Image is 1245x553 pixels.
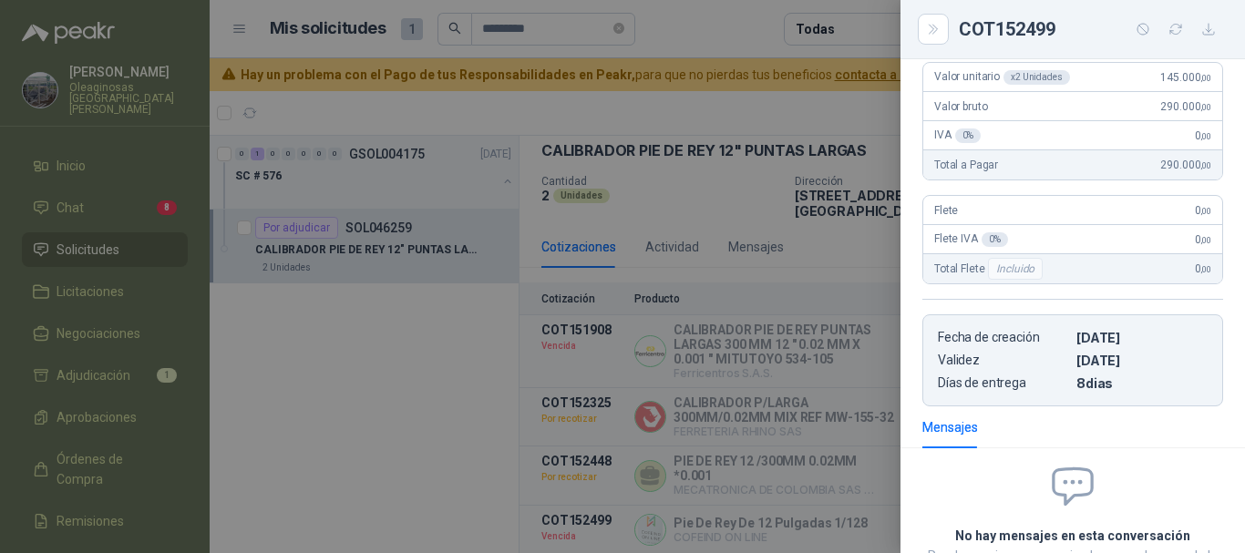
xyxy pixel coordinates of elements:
[934,232,1008,247] span: Flete IVA
[1200,264,1211,274] span: ,00
[955,128,982,143] div: 0 %
[938,353,1069,368] p: Validez
[934,128,981,143] span: IVA
[988,258,1043,280] div: Incluido
[934,204,958,217] span: Flete
[1200,102,1211,112] span: ,00
[1003,70,1070,85] div: x 2 Unidades
[1195,204,1211,217] span: 0
[938,375,1069,391] p: Días de entrega
[934,159,998,171] span: Total a Pagar
[1076,330,1208,345] p: [DATE]
[1200,235,1211,245] span: ,00
[922,417,978,437] div: Mensajes
[1200,131,1211,141] span: ,00
[982,232,1008,247] div: 0 %
[1160,159,1211,171] span: 290.000
[922,18,944,40] button: Close
[938,330,1069,345] p: Fecha de creación
[1160,71,1211,84] span: 145.000
[1160,100,1211,113] span: 290.000
[1195,233,1211,246] span: 0
[934,70,1070,85] span: Valor unitario
[1195,129,1211,142] span: 0
[1200,160,1211,170] span: ,00
[1076,353,1208,368] p: [DATE]
[959,15,1223,44] div: COT152499
[934,100,987,113] span: Valor bruto
[922,526,1223,546] h2: No hay mensajes en esta conversación
[1200,206,1211,216] span: ,00
[1076,375,1208,391] p: 8 dias
[934,258,1046,280] span: Total Flete
[1200,73,1211,83] span: ,00
[1195,262,1211,275] span: 0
